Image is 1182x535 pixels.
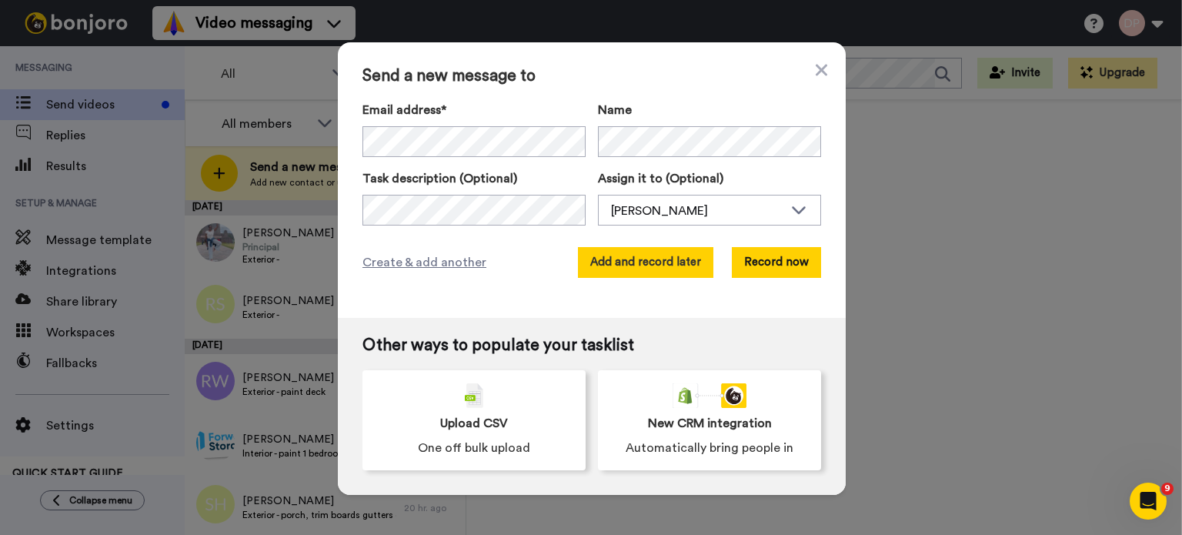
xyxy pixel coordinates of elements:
[598,169,821,188] label: Assign it to (Optional)
[611,202,783,220] div: [PERSON_NAME]
[362,253,486,272] span: Create & add another
[465,383,483,408] img: csv-grey.png
[362,101,586,119] label: Email address*
[362,336,821,355] span: Other ways to populate your tasklist
[598,101,632,119] span: Name
[578,247,713,278] button: Add and record later
[1161,483,1174,495] span: 9
[362,67,821,85] span: Send a new message to
[648,414,772,433] span: New CRM integration
[732,247,821,278] button: Record now
[626,439,793,457] span: Automatically bring people in
[673,383,746,408] div: animation
[440,414,508,433] span: Upload CSV
[418,439,530,457] span: One off bulk upload
[362,169,586,188] label: Task description (Optional)
[1130,483,1167,520] iframe: Intercom live chat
